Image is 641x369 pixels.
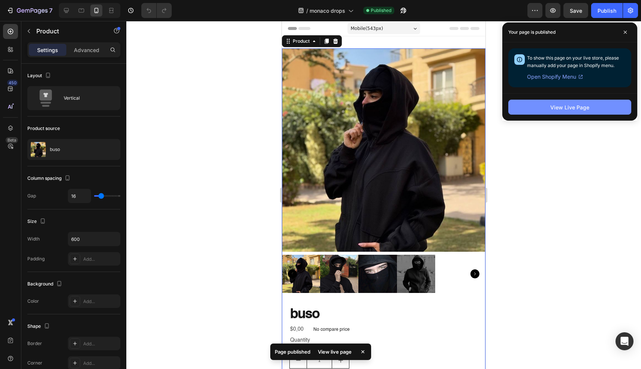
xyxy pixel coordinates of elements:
[27,236,40,242] div: Width
[313,347,356,357] div: View live page
[371,7,391,14] span: Published
[7,80,18,86] div: 450
[570,7,582,14] span: Save
[27,193,36,199] div: Gap
[527,55,619,68] span: To show this page on your live store, please manually add your page in Shopify menu.
[27,217,47,227] div: Size
[50,147,60,152] p: buso
[27,71,52,81] div: Layout
[27,173,72,184] div: Column spacing
[598,7,616,15] div: Publish
[616,332,634,350] div: Open Intercom Messenger
[563,3,588,18] button: Save
[83,360,118,367] div: Add...
[68,232,120,246] input: Auto
[141,3,172,18] div: Undo/Redo
[527,72,576,81] span: Open Shopify Menu
[508,28,556,36] p: Your page is published
[27,360,42,366] div: Corner
[550,103,589,111] div: View Live Page
[37,46,58,54] p: Settings
[591,3,623,18] button: Publish
[27,125,60,132] div: Product source
[3,3,56,18] button: 7
[27,255,45,262] div: Padding
[6,137,18,143] div: Beta
[275,348,310,356] p: Page published
[282,21,485,369] iframe: Design area
[508,100,631,115] button: View Live Page
[310,7,345,15] span: monaco drops
[64,90,109,107] div: Vertical
[27,279,64,289] div: Background
[27,321,51,332] div: Shape
[27,340,42,347] div: Border
[74,46,99,54] p: Advanced
[27,298,39,305] div: Color
[306,7,308,15] span: /
[83,298,118,305] div: Add...
[31,142,46,157] img: product feature img
[83,256,118,263] div: Add...
[49,6,52,15] p: 7
[68,189,91,203] input: Auto
[36,27,100,36] p: Product
[83,341,118,347] div: Add...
